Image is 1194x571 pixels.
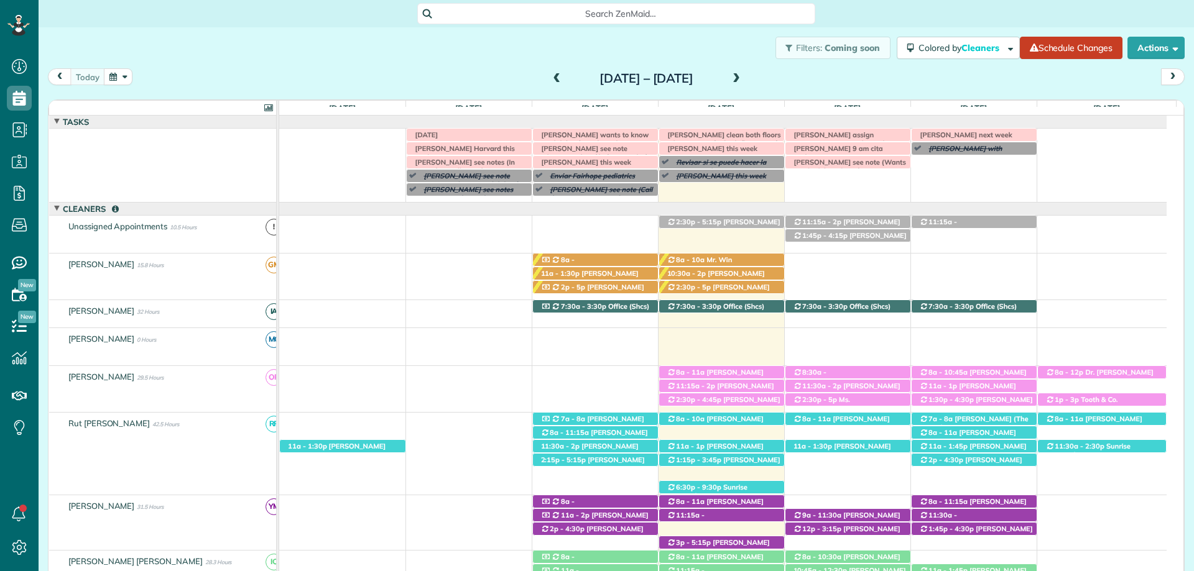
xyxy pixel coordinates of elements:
span: [DATE] [831,103,863,113]
div: [STREET_ADDRESS] [533,550,658,564]
span: 31.5 Hours [137,503,164,510]
span: [PERSON_NAME] ([PHONE_NUMBER]) [540,442,639,459]
span: Office (Shcs) ([PHONE_NUMBER]) [793,302,891,319]
div: [STREET_ADDRESS] [659,509,784,522]
span: 7:30a - 3:30p [675,302,722,311]
span: 2p - 5p [560,283,586,291]
div: [STREET_ADDRESS] [533,495,658,508]
span: Office (Shcs) ([PHONE_NUMBER]) [667,302,765,319]
span: [PERSON_NAME] ([PHONE_NUMBER]) [919,368,1027,385]
span: [PERSON_NAME] ([PHONE_NUMBER]) [667,283,770,300]
span: 11:15a - 2:45p [667,511,705,528]
span: Coming soon [825,42,881,53]
span: [PERSON_NAME] ([PHONE_NUMBER]) [919,497,1027,514]
span: [PERSON_NAME] (DC LAWN) ([PHONE_NUMBER], [PHONE_NUMBER]) [919,395,1033,422]
span: [PERSON_NAME] [66,259,137,269]
div: [STREET_ADDRESS] [659,281,784,294]
span: [PERSON_NAME] ([PHONE_NUMBER], [PHONE_NUMBER]) [667,538,770,565]
span: [PERSON_NAME] next week [914,130,1013,139]
span: [PERSON_NAME] ([PHONE_NUMBER]) [1045,414,1142,432]
span: [PERSON_NAME] ([PHONE_NUMBER]) [540,524,644,542]
span: [PERSON_NAME] (The Verandas) [919,414,1029,432]
div: [STREET_ADDRESS] [912,454,1037,467]
span: 11a - 2p [560,511,590,519]
div: [STREET_ADDRESS] [533,254,658,267]
span: [PERSON_NAME] clean both floors (Charge extra for both floors, verify through past services past ... [662,130,781,175]
span: 8a - 11a [675,552,705,561]
div: [STREET_ADDRESS] [785,523,910,536]
span: [PERSON_NAME] [66,372,137,381]
button: prev [48,68,72,85]
span: [PERSON_NAME] 9 am cita medica 8 am [788,144,883,162]
span: 8a - 11:15a [549,428,590,437]
span: [PERSON_NAME] ([PHONE_NUMBER]) [793,381,900,399]
span: [PERSON_NAME] ([PHONE_NUMBER]) [667,519,744,537]
div: 11940 [US_STATE] 181 - Fairhope, AL, 36532 [533,300,658,313]
span: 11a - 1:30p [287,442,328,450]
div: [STREET_ADDRESS] [912,495,1037,508]
span: 11:15a - 2p [802,217,842,226]
span: 1p - 3p [1054,395,1080,404]
span: [DATE] [579,103,611,113]
span: 8a - 10a [675,414,705,423]
span: 11a - 1p [675,442,705,450]
span: [PERSON_NAME] ([PHONE_NUMBER]) [919,519,997,537]
span: [PERSON_NAME] ([PHONE_NUMBER]) [667,414,764,432]
div: [STREET_ADDRESS][PERSON_NAME] [912,216,1037,229]
h2: [DATE] – [DATE] [569,71,724,85]
span: OP [266,369,282,386]
span: 8a - 11a [675,368,705,377]
div: [STREET_ADDRESS] [533,267,658,280]
span: 11:15a - 2p [675,381,716,390]
div: 11940 [US_STATE] 181 - Fairhope, AL, 36532 [659,300,784,313]
span: 0 Hours [137,336,156,343]
span: 8:30a - 11:15a [793,368,827,385]
div: [STREET_ADDRESS] [912,509,1037,522]
span: 11a - 1:30p [793,442,833,450]
span: [PERSON_NAME] see notes (Wants to change her appointment time from 11 am to 8 am for [DATE]) [418,185,529,221]
span: Revisar si se puede hacer la otra casa de Win [PERSON_NAME] [670,158,767,185]
span: 1:15p - 3:45p [675,455,722,464]
span: [PERSON_NAME] ([PHONE_NUMBER]) [540,264,622,281]
span: [PERSON_NAME] see note (Charge card on file for a total of $140 for a same day cancellation on [D... [535,144,649,180]
span: 12p - 3:15p [802,524,842,533]
div: [STREET_ADDRESS] [785,550,910,564]
div: [STREET_ADDRESS] [659,254,784,267]
div: [STREET_ADDRESS] [533,426,658,439]
div: [STREET_ADDRESS] [912,380,1037,393]
span: ! [266,219,282,235]
span: [PERSON_NAME] [66,501,137,511]
span: [DATE] [326,103,358,113]
span: [PERSON_NAME] ([PHONE_NUMBER]) [793,552,900,570]
span: [PERSON_NAME] [PERSON_NAME] [66,556,205,566]
div: [STREET_ADDRESS] [659,495,784,508]
div: [STREET_ADDRESS] [785,229,910,242]
span: 11a - 1:45p [928,442,968,450]
div: [STREET_ADDRESS] [533,440,658,453]
div: [STREET_ADDRESS] [533,523,658,536]
span: 2:15p - 5:15p [540,455,587,464]
div: [STREET_ADDRESS] [533,509,658,522]
button: Colored byCleaners [897,37,1020,59]
div: 11940 [US_STATE] 181 - Fairhope, AL, 36532 [912,300,1037,313]
span: 1:45p - 4:15p [802,231,848,240]
div: [STREET_ADDRESS] [659,380,784,393]
span: 8a - 11:15a [928,497,968,506]
span: [PERSON_NAME] ([PHONE_NUMBER]) [793,511,900,528]
span: [DATE] [958,103,989,113]
span: [PERSON_NAME] see note (Call this morning to give directions to office, her card declined as she ... [544,185,653,247]
span: [PERSON_NAME] assign [PERSON_NAME] with another cleaner [788,130,894,157]
span: 2:30p - 5:15p [675,217,722,226]
span: [PERSON_NAME] this week [662,144,758,153]
div: 120 Pinnacle Ct - Fairhope, ?, ? [659,536,784,549]
span: [PERSON_NAME] [66,334,137,344]
span: Cleaners [961,42,1001,53]
div: [STREET_ADDRESS] [785,216,910,229]
span: [PERSON_NAME] ([PHONE_NUMBER]) [667,552,764,570]
span: 7a - 8a [560,414,586,423]
div: [STREET_ADDRESS] [1038,393,1167,406]
span: [PERSON_NAME] ([PHONE_NUMBER]) [667,368,764,385]
div: 19272 [US_STATE] 181 - Fairhope, AL, 36532 [912,393,1037,406]
a: Schedule Changes [1020,37,1122,59]
span: [PERSON_NAME] ([PHONE_NUMBER]) [667,497,764,514]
